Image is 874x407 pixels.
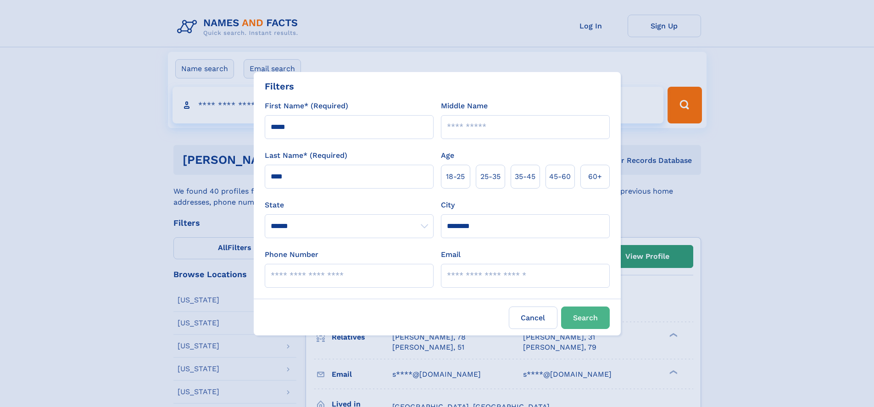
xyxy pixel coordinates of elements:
[480,171,501,182] span: 25‑35
[265,79,294,93] div: Filters
[441,249,461,260] label: Email
[509,307,557,329] label: Cancel
[588,171,602,182] span: 60+
[441,100,488,112] label: Middle Name
[561,307,610,329] button: Search
[265,100,348,112] label: First Name* (Required)
[515,171,535,182] span: 35‑45
[265,200,434,211] label: State
[441,200,455,211] label: City
[441,150,454,161] label: Age
[446,171,465,182] span: 18‑25
[549,171,571,182] span: 45‑60
[265,150,347,161] label: Last Name* (Required)
[265,249,318,260] label: Phone Number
